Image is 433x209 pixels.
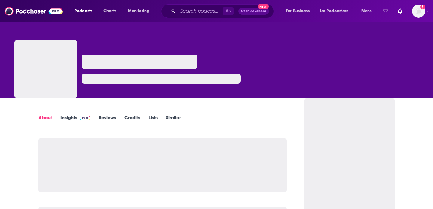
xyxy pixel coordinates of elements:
img: Podchaser Pro [80,116,90,120]
button: open menu [316,6,357,16]
button: Open AdvancedNew [238,8,269,15]
a: Lists [149,115,158,128]
a: Show notifications dropdown [380,6,391,16]
span: ⌘ K [223,7,234,15]
span: Charts [103,7,116,15]
span: New [258,4,269,9]
a: Show notifications dropdown [395,6,405,16]
a: Reviews [99,115,116,128]
img: Podchaser - Follow, Share and Rate Podcasts [5,5,63,17]
button: open menu [282,6,317,16]
a: Charts [100,6,120,16]
button: open menu [357,6,379,16]
button: open menu [70,6,100,16]
a: Similar [166,115,181,128]
a: About [38,115,52,128]
div: Search podcasts, credits, & more... [167,4,280,18]
a: InsightsPodchaser Pro [60,115,90,128]
a: Credits [124,115,140,128]
span: Open Advanced [241,10,266,13]
span: For Podcasters [320,7,349,15]
span: More [361,7,372,15]
button: Show profile menu [412,5,425,18]
img: User Profile [412,5,425,18]
span: Podcasts [75,7,92,15]
span: For Business [286,7,310,15]
button: open menu [124,6,157,16]
svg: Add a profile image [420,5,425,9]
input: Search podcasts, credits, & more... [178,6,223,16]
span: Logged in as vanderson [412,5,425,18]
span: Monitoring [128,7,149,15]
